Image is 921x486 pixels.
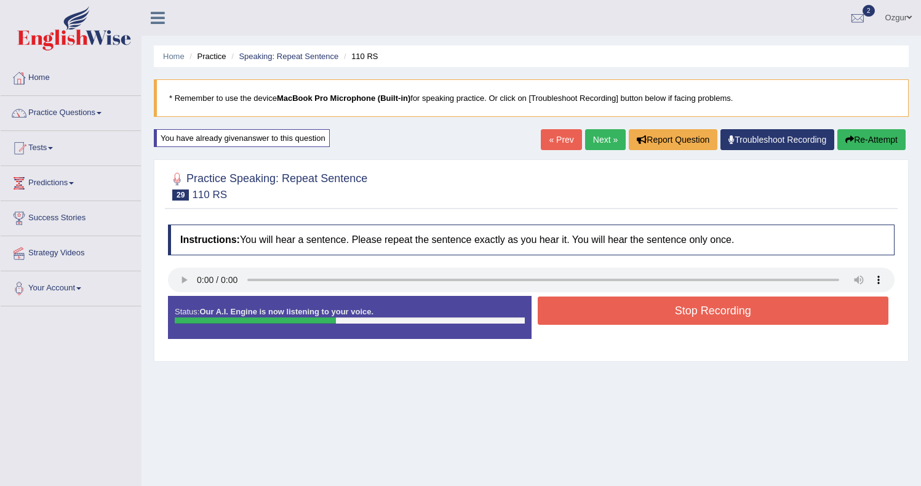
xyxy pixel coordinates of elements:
a: Predictions [1,166,141,197]
span: 29 [172,189,189,201]
div: You have already given answer to this question [154,129,330,147]
a: « Prev [541,129,581,150]
strong: Our A.I. Engine is now listening to your voice. [199,307,373,316]
h2: Practice Speaking: Repeat Sentence [168,170,367,201]
li: 110 RS [341,50,378,62]
b: Instructions: [180,234,240,245]
a: Strategy Videos [1,236,141,267]
b: MacBook Pro Microphone (Built-in) [277,94,410,103]
a: Speaking: Repeat Sentence [239,52,338,61]
a: Home [1,61,141,92]
li: Practice [186,50,226,62]
span: 2 [863,5,875,17]
a: Practice Questions [1,96,141,127]
button: Re-Attempt [837,129,906,150]
button: Stop Recording [538,297,889,325]
button: Report Question [629,129,717,150]
a: Next » [585,129,626,150]
a: Home [163,52,185,61]
small: 110 RS [192,189,227,201]
blockquote: * Remember to use the device for speaking practice. Or click on [Troubleshoot Recording] button b... [154,79,909,117]
a: Tests [1,131,141,162]
h4: You will hear a sentence. Please repeat the sentence exactly as you hear it. You will hear the se... [168,225,895,255]
div: Status: [168,296,532,339]
a: Success Stories [1,201,141,232]
a: Your Account [1,271,141,302]
a: Troubleshoot Recording [720,129,834,150]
